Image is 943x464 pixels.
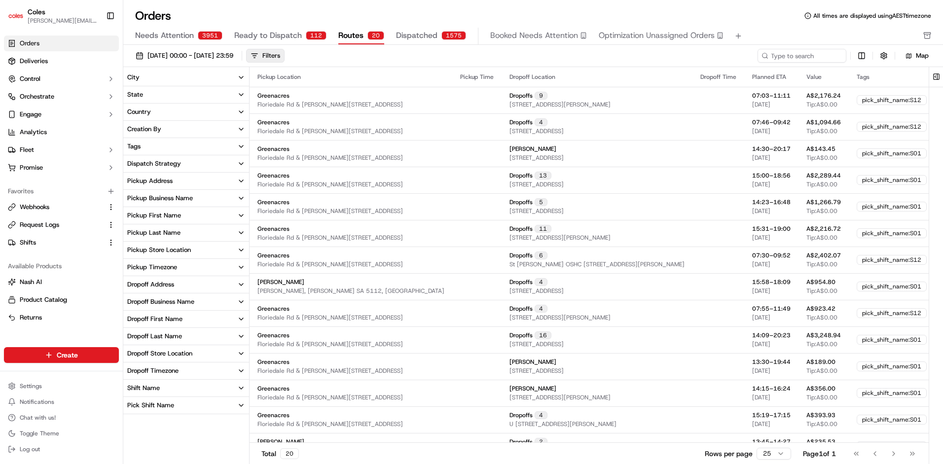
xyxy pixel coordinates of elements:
[257,234,403,242] span: Floriedale Rd & [PERSON_NAME][STREET_ADDRESS]
[10,94,28,112] img: 1736555255976-a54dd68f-1ca7-489b-9aae-adbdc363a1c4
[257,411,290,419] span: Greenacres
[535,118,547,126] div: 4
[857,441,927,451] div: pick_shift_name:S01
[123,345,249,362] button: Dropoff Store Location
[8,238,103,247] a: Shifts
[4,310,119,325] button: Returns
[752,198,791,206] span: 14:23 – 16:48
[257,260,403,268] span: Floriedale Rd & [PERSON_NAME][STREET_ADDRESS]
[20,110,41,119] span: Engage
[535,172,551,179] div: 13
[127,263,177,272] div: Pickup Timezone
[806,287,837,295] span: Tip: A$0.00
[752,251,791,259] span: 07:30 – 09:52
[509,331,533,339] span: Dropoffs
[123,397,249,414] button: Pick Shift Name
[127,159,181,168] div: Dispatch Strategy
[806,260,837,268] span: Tip: A$0.00
[806,305,835,313] span: A$923.42
[93,143,158,153] span: API Documentation
[147,51,233,60] span: [DATE] 00:00 - [DATE] 23:59
[806,127,837,135] span: Tip: A$0.00
[4,292,119,308] button: Product Catalog
[127,349,192,358] div: Dropoff Store Location
[306,31,326,40] div: 112
[752,145,791,153] span: 14:30 – 20:17
[257,127,403,135] span: Floriedale Rd & [PERSON_NAME][STREET_ADDRESS]
[135,8,171,24] h1: Orders
[752,358,791,366] span: 13:30 – 19:44
[509,358,556,366] span: [PERSON_NAME]
[123,190,249,207] button: Pickup Business Name
[535,438,547,446] div: 2
[752,101,770,108] span: [DATE]
[168,97,180,109] button: Start new chat
[257,287,444,295] span: [PERSON_NAME], [PERSON_NAME] SA 5112, [GEOGRAPHIC_DATA]
[4,235,119,250] button: Shifts
[535,92,547,100] div: 9
[509,340,564,348] span: [STREET_ADDRESS]
[806,251,841,259] span: A$2,402.07
[857,415,927,425] div: pick_shift_name:S01
[509,393,611,401] span: [STREET_ADDRESS][PERSON_NAME]
[257,145,290,153] span: Greenacres
[857,255,927,265] div: pick_shift_name:S12
[8,8,24,24] img: Coles
[257,438,304,446] span: [PERSON_NAME]
[705,449,753,459] p: Rows per page
[280,448,299,459] div: 20
[127,228,181,237] div: Pickup Last Name
[70,167,119,175] a: Powered byPylon
[806,314,837,321] span: Tip: A$0.00
[509,101,611,108] span: [STREET_ADDRESS][PERSON_NAME]
[127,280,174,289] div: Dropoff Address
[257,225,290,233] span: Greenacres
[509,287,564,295] span: [STREET_ADDRESS]
[127,366,179,375] div: Dropoff Timezone
[752,438,791,446] span: 13:45 – 14:27
[20,414,56,422] span: Chat with us!
[806,198,841,206] span: A$1,266.79
[28,7,45,17] button: Coles
[257,154,403,162] span: Floriedale Rd & [PERSON_NAME][STREET_ADDRESS]
[20,382,42,390] span: Settings
[509,73,685,81] div: Dropoff Location
[509,127,564,135] span: [STREET_ADDRESS]
[857,148,927,158] div: pick_shift_name:S01
[127,332,182,341] div: Dropoff Last Name
[806,420,837,428] span: Tip: A$0.00
[127,107,151,116] div: Country
[123,380,249,396] button: Shift Name
[509,251,533,259] span: Dropoffs
[509,154,564,162] span: [STREET_ADDRESS]
[509,180,564,188] span: [STREET_ADDRESS]
[4,347,119,363] button: Create
[857,122,927,132] div: pick_shift_name:S12
[806,154,837,162] span: Tip: A$0.00
[20,445,40,453] span: Log out
[4,427,119,440] button: Toggle Theme
[509,385,556,393] span: [PERSON_NAME]
[857,308,927,318] div: pick_shift_name:S12
[123,155,249,172] button: Dispatch Strategy
[509,225,533,233] span: Dropoffs
[20,398,54,406] span: Notifications
[4,71,119,87] button: Control
[4,258,119,274] div: Available Products
[490,30,578,41] span: Booked Needs Attention
[752,367,770,375] span: [DATE]
[509,207,564,215] span: [STREET_ADDRESS]
[857,282,927,291] div: pick_shift_name:S01
[123,86,249,103] button: State
[509,420,617,428] span: U [STREET_ADDRESS][PERSON_NAME]
[700,73,736,81] div: Dropoff Time
[396,30,437,41] span: Dispatched
[20,128,47,137] span: Analytics
[4,160,119,176] button: Promise
[127,401,174,410] div: Pick Shift Name
[509,145,556,153] span: [PERSON_NAME]
[857,73,927,81] div: Tags
[752,154,770,162] span: [DATE]
[8,278,115,286] a: Nash AI
[20,163,43,172] span: Promise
